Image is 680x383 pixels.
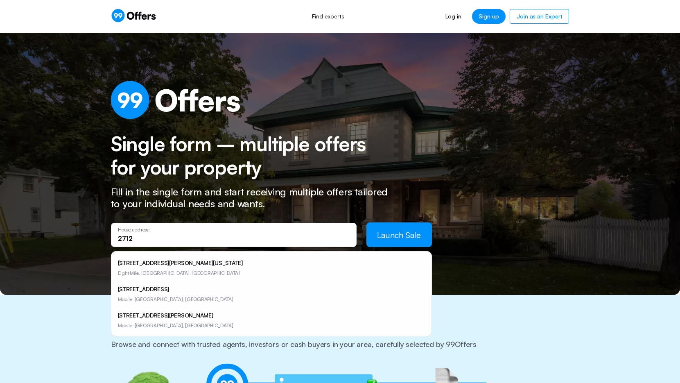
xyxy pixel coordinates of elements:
a: Log in [439,9,468,24]
span: Eight Mile, [GEOGRAPHIC_DATA], [GEOGRAPHIC_DATA] [118,270,240,276]
li: [STREET_ADDRESS] [115,281,428,307]
a: Find experts [303,7,353,25]
li: [STREET_ADDRESS][PERSON_NAME] [115,307,428,333]
h2: Single form – multiple offers for your property [111,132,383,179]
span: Mobile, [GEOGRAPHIC_DATA], [GEOGRAPHIC_DATA] [118,322,233,329]
li: [STREET_ADDRESS][PERSON_NAME][US_STATE] [115,255,428,281]
a: Sign up [472,9,506,24]
p: House address: [118,227,350,233]
button: Launch Sale [366,222,432,247]
a: Join as an Expert [510,9,569,24]
span: Launch Sale [377,230,421,240]
p: Fill in the single form and start receiving multiple offers tailored to your individual needs and... [111,186,398,210]
h3: Browse and connect with trusted agents, investors or cash buyers in your area, carefully selected... [111,340,569,362]
span: Mobile, [GEOGRAPHIC_DATA], [GEOGRAPHIC_DATA] [118,296,233,302]
input: Enter address... [118,234,350,243]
